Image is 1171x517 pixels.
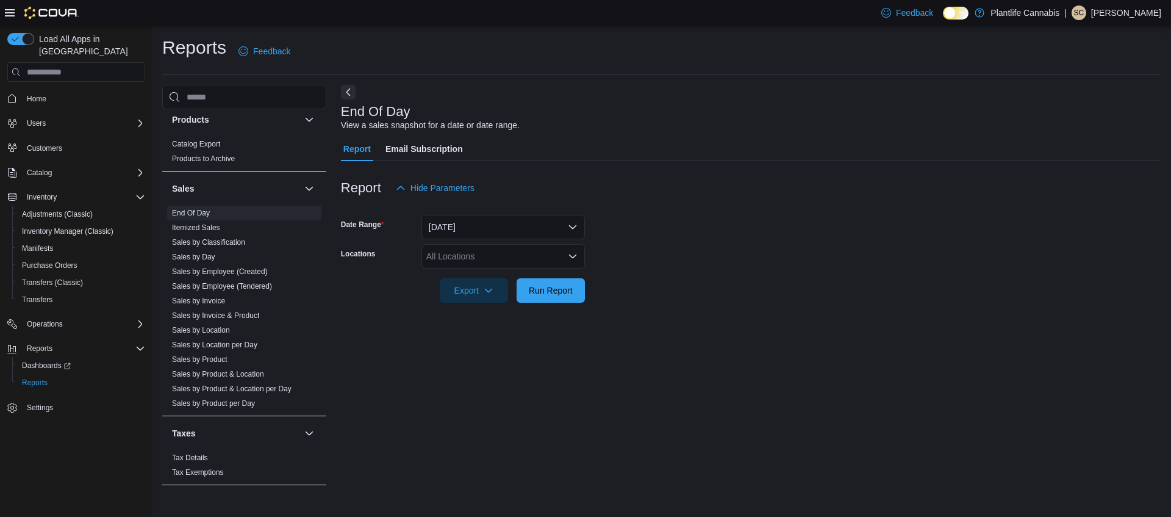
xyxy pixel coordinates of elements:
[22,278,83,287] span: Transfers (Classic)
[2,316,150,333] button: Operations
[17,375,52,390] a: Reports
[27,143,62,153] span: Customers
[172,183,299,195] button: Sales
[2,399,150,416] button: Settings
[22,341,57,356] button: Reports
[172,296,225,306] span: Sales by Invoice
[162,206,326,416] div: Sales
[876,1,938,25] a: Feedback
[17,241,145,256] span: Manifests
[22,317,145,331] span: Operations
[22,400,145,415] span: Settings
[22,361,71,371] span: Dashboards
[172,326,230,334] a: Sales by Location
[22,141,67,156] a: Customers
[172,238,245,247] a: Sales by Classification
[17,292,145,307] span: Transfers
[12,357,150,374] a: Dashboards
[22,317,68,331] button: Operations
[172,183,195,195] h3: Sales
[22,190,62,204] button: Inventory
[172,384,292,394] span: Sales by Product & Location per Day
[12,274,150,291] button: Transfers (Classic)
[172,311,259,320] a: Sales by Invoice & Product
[172,369,264,379] span: Sales by Product & Location
[17,358,76,373] a: Dashboards
[27,118,46,128] span: Users
[172,453,208,463] span: Tax Details
[172,223,220,232] a: Itemized Sales
[1091,5,1161,20] p: [PERSON_NAME]
[17,275,145,290] span: Transfers (Classic)
[12,206,150,223] button: Adjustments (Classic)
[22,165,145,180] span: Catalog
[17,241,58,256] a: Manifests
[172,427,299,439] button: Taxes
[162,450,326,485] div: Taxes
[17,358,145,373] span: Dashboards
[172,427,196,439] h3: Taxes
[172,237,245,247] span: Sales by Classification
[172,325,230,335] span: Sales by Location
[568,251,578,261] button: Open list of options
[410,182,474,194] span: Hide Parameters
[172,297,225,305] a: Sales by Invoice
[343,137,371,161] span: Report
[12,223,150,240] button: Inventory Manager (Classic)
[22,400,58,415] a: Settings
[385,137,463,161] span: Email Subscription
[172,252,215,262] span: Sales by Day
[17,375,145,390] span: Reports
[22,378,48,388] span: Reports
[172,209,210,217] a: End Of Day
[302,181,317,196] button: Sales
[2,89,150,107] button: Home
[341,104,410,119] h3: End Of Day
[17,258,82,273] a: Purchase Orders
[172,281,272,291] span: Sales by Employee (Tendered)
[12,257,150,274] button: Purchase Orders
[27,192,57,202] span: Inventory
[2,139,150,157] button: Customers
[172,154,235,164] span: Products to Archive
[234,39,295,63] a: Feedback
[17,292,57,307] a: Transfers
[440,278,508,303] button: Export
[17,207,98,222] a: Adjustments (Classic)
[172,253,215,261] a: Sales by Day
[12,291,150,308] button: Transfers
[172,399,255,408] a: Sales by Product per Day
[172,370,264,378] a: Sales by Product & Location
[27,168,52,178] span: Catalog
[22,295,52,305] span: Transfers
[990,5,1059,20] p: Plantlife Cannabis
[22,92,51,106] a: Home
[22,341,145,356] span: Reports
[27,403,53,413] span: Settings
[172,355,227,364] span: Sales by Product
[391,176,479,200] button: Hide Parameters
[27,319,63,329] span: Operations
[27,94,46,104] span: Home
[172,385,292,393] a: Sales by Product & Location per Day
[17,224,118,239] a: Inventory Manager (Classic)
[172,267,268,276] a: Sales by Employee (Created)
[22,165,57,180] button: Catalog
[22,261,77,270] span: Purchase Orders
[22,116,145,131] span: Users
[172,114,299,126] button: Products
[17,258,145,273] span: Purchase Orders
[172,341,257,349] a: Sales by Location per Day
[341,181,381,195] h3: Report
[162,137,326,171] div: Products
[341,220,384,230] label: Date Range
[172,468,224,477] span: Tax Exemptions
[172,340,257,350] span: Sales by Location per Day
[17,207,145,222] span: Adjustments (Classic)
[517,278,585,303] button: Run Report
[2,340,150,357] button: Reports
[22,90,145,106] span: Home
